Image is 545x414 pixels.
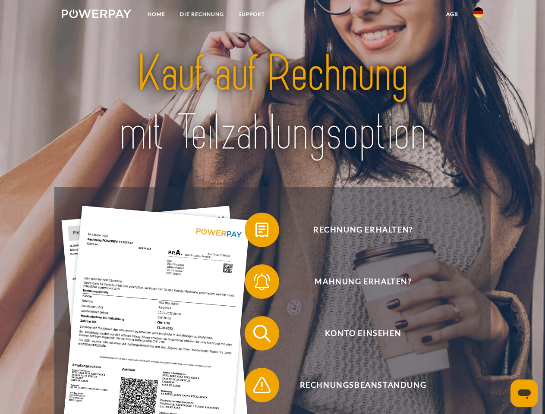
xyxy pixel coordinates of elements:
img: qb_bell.svg [251,271,273,292]
img: qb_warning.svg [251,374,273,396]
span: Konto einsehen [257,316,469,351]
span: Rechnungsbeanstandung [257,368,469,402]
span: Mahnung erhalten? [257,264,469,299]
img: qb_search.svg [251,323,273,344]
a: DIE RECHNUNG [173,6,231,22]
a: agb [439,6,466,22]
img: logo-powerpay-white.svg [62,9,131,18]
button: Konto einsehen [245,316,469,351]
iframe: Schaltfläche zum Öffnen des Messaging-Fensters [510,379,538,407]
button: Rechnung erhalten? [245,213,469,247]
img: title-powerpay_de.svg [82,41,463,165]
button: Mahnung erhalten? [245,264,469,299]
a: SUPPORT [231,6,272,22]
img: de [473,7,483,18]
a: Home [140,6,173,22]
button: Rechnungsbeanstandung [245,368,469,402]
img: qb_bill.svg [251,219,273,241]
span: Rechnung erhalten? [257,213,469,247]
